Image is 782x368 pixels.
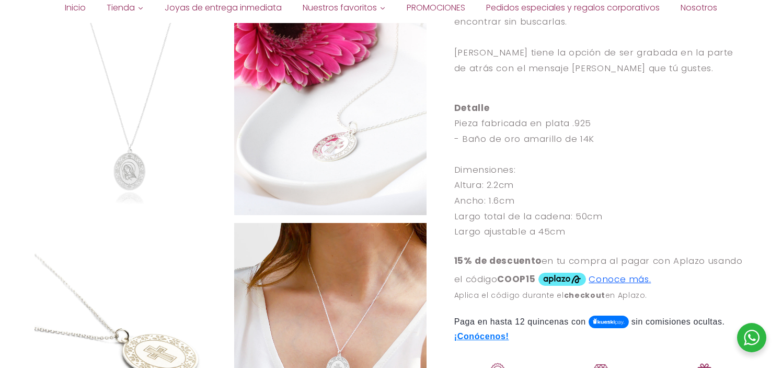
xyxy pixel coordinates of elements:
span: Nosotros [681,2,717,14]
strong: Detalle [454,102,489,114]
span: Tienda [107,2,135,14]
aplazo-placement: en tu compra al pagar con Aplazo usando el código [454,254,748,302]
span: PROMOCIONES [407,2,465,14]
span: Nuestros favoritos [303,2,377,14]
p: Pieza fabricada en plata .925 - Baño de oro amarillo de 14K Dimensiones: Altura: 2.2cm Ancho: 1.6cm [454,85,748,240]
span: Pedidos especiales y regalos corporativos [486,2,660,14]
span: Joyas de entrega inmediata [165,2,282,14]
span: Largo ajustable a 45cm [454,225,566,238]
img: 015P04_C.jpg [234,23,427,215]
span: Largo total de la cadena: 50cm [454,210,603,222]
img: 015P03_1.jpg [34,23,227,215]
span: Inicio [65,2,86,14]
